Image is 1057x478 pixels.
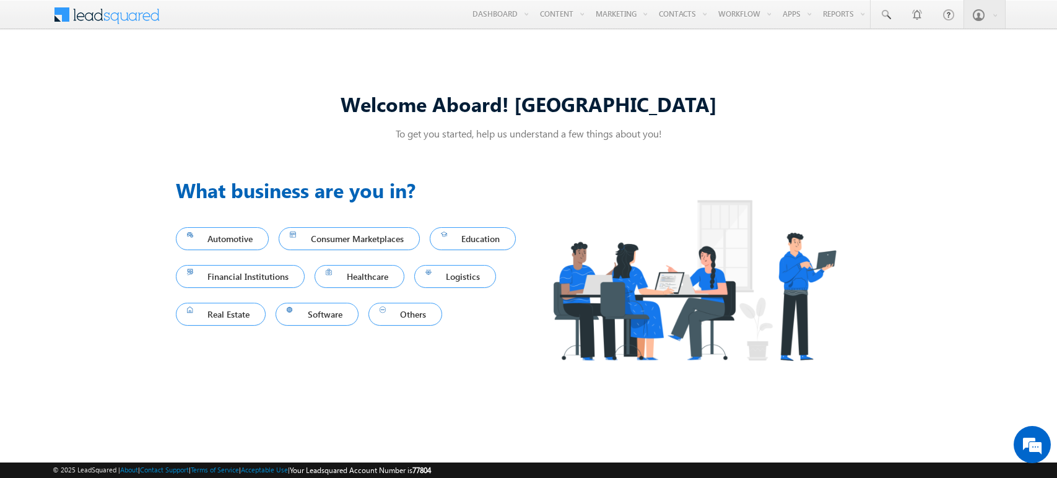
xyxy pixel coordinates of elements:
a: Contact Support [140,466,189,474]
a: About [120,466,138,474]
a: Terms of Service [191,466,239,474]
span: Your Leadsquared Account Number is [290,466,431,475]
span: Real Estate [187,306,255,323]
a: Acceptable Use [241,466,288,474]
span: Consumer Marketplaces [290,230,409,247]
span: Software [287,306,347,323]
span: Financial Institutions [187,268,294,285]
span: 77804 [412,466,431,475]
span: Others [380,306,432,323]
span: Healthcare [326,268,393,285]
img: Industry.png [529,175,859,385]
span: Logistics [425,268,485,285]
h3: What business are you in? [176,175,529,205]
span: Automotive [187,230,258,247]
span: © 2025 LeadSquared | | | | | [53,464,431,476]
div: Welcome Aboard! [GEOGRAPHIC_DATA] [176,90,882,117]
p: To get you started, help us understand a few things about you! [176,127,882,140]
span: Education [441,230,505,247]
